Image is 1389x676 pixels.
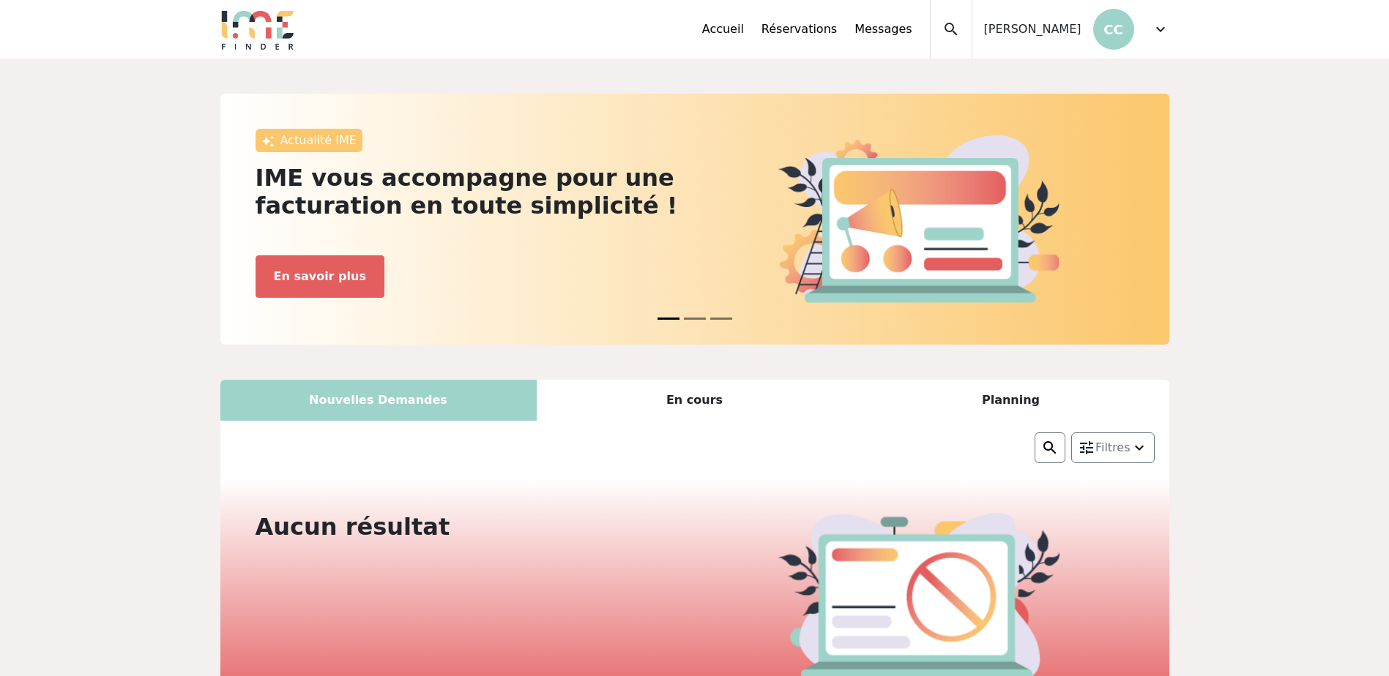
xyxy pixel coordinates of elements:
a: Réservations [761,20,837,38]
h2: IME vous accompagne pour une facturation en toute simplicité ! [256,164,686,220]
button: News 0 [658,310,679,327]
p: CC [1093,9,1134,50]
img: actu.png [778,135,1060,302]
img: search.png [1041,439,1059,457]
div: Nouvelles Demandes [220,380,537,421]
span: [PERSON_NAME] [984,20,1081,38]
a: Accueil [702,20,744,38]
a: Messages [854,20,912,38]
span: search [942,20,960,38]
img: arrow_down.png [1131,439,1148,457]
button: News 1 [684,310,706,327]
span: Filtres [1095,439,1131,457]
img: Logo.png [220,9,295,50]
div: Actualité IME [256,129,362,152]
img: awesome.png [261,135,275,148]
span: expand_more [1152,20,1169,38]
div: Planning [853,380,1169,421]
button: News 2 [710,310,732,327]
button: En savoir plus [256,255,384,298]
h2: Aucun résultat [256,513,686,541]
div: En cours [537,380,853,421]
img: setting.png [1078,439,1095,457]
